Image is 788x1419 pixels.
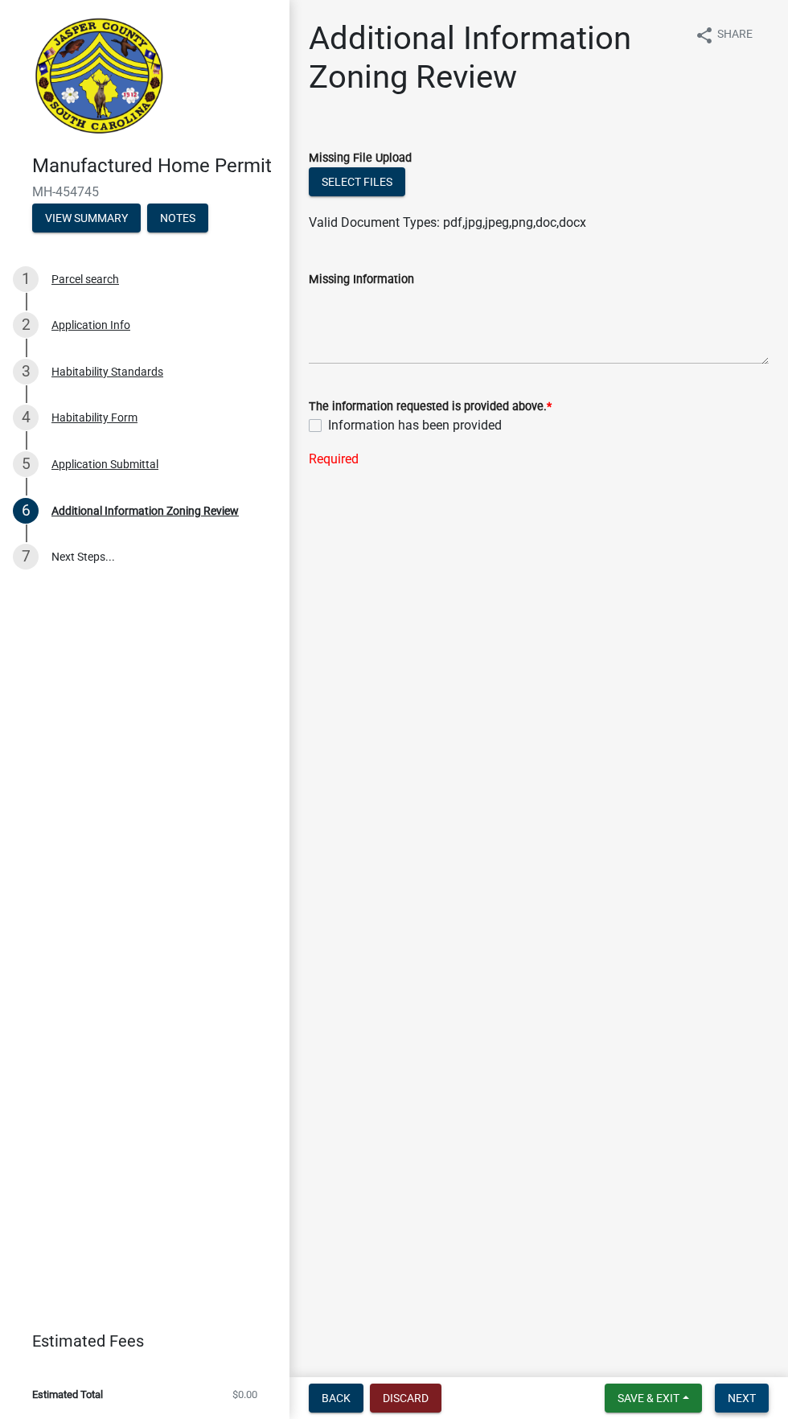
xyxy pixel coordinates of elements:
span: Valid Document Types: pdf,jpg,jpeg,png,doc,docx [309,215,586,230]
span: Next [728,1392,756,1405]
div: Habitability Form [51,412,137,423]
i: share [695,26,714,45]
a: Estimated Fees [13,1325,264,1357]
div: Habitability Standards [51,366,163,377]
div: 7 [13,544,39,570]
span: Save & Exit [618,1392,679,1405]
button: Back [309,1384,363,1413]
div: 6 [13,498,39,524]
label: Information has been provided [328,416,502,435]
span: Estimated Total [32,1389,103,1400]
div: Additional Information Zoning Review [51,505,239,516]
span: Share [717,26,753,45]
label: Missing File Upload [309,153,412,164]
span: $0.00 [232,1389,257,1400]
div: Required [309,450,769,469]
div: 4 [13,405,39,430]
wm-modal-confirm: Notes [147,212,208,225]
button: Next [715,1384,769,1413]
h4: Manufactured Home Permit [32,154,277,178]
wm-modal-confirm: Summary [32,212,141,225]
button: Discard [370,1384,441,1413]
label: The information requested is provided above. [309,401,552,413]
div: 3 [13,359,39,385]
span: Back [322,1392,351,1405]
div: Parcel search [51,274,119,285]
div: 1 [13,266,39,292]
span: MH-454745 [32,184,257,199]
button: Save & Exit [605,1384,702,1413]
h1: Additional Information Zoning Review [309,19,682,97]
div: 5 [13,451,39,477]
button: shareShare [682,19,765,51]
label: Missing Information [309,274,414,286]
div: 2 [13,312,39,338]
img: Jasper County, South Carolina [32,17,166,138]
button: Notes [147,204,208,232]
div: Application Info [51,319,130,331]
button: Select files [309,167,405,196]
div: Application Submittal [51,459,158,470]
button: View Summary [32,204,141,232]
